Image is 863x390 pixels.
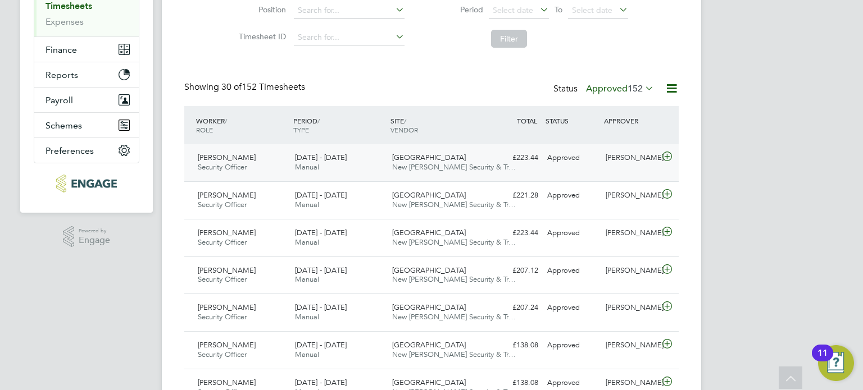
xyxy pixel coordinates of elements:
span: [GEOGRAPHIC_DATA] [392,228,466,237]
span: Manual [295,274,319,284]
button: Filter [491,30,527,48]
span: [PERSON_NAME] [198,340,256,350]
span: Security Officer [198,312,247,322]
span: Manual [295,162,319,172]
span: Select date [572,5,612,15]
span: [DATE] - [DATE] [295,265,347,275]
span: Payroll [46,95,73,105]
label: Position [235,4,286,15]
span: New [PERSON_NAME] Security & Tr… [392,312,516,322]
input: Search for... [294,3,405,19]
span: [GEOGRAPHIC_DATA] [392,378,466,387]
button: Preferences [34,138,139,163]
div: Approved [543,299,601,317]
span: New [PERSON_NAME] Security & Tr… [392,274,516,284]
span: [PERSON_NAME] [198,228,256,237]
span: Manual [295,350,319,359]
div: STATUS [543,111,601,131]
button: Open Resource Center, 11 new notifications [818,345,854,381]
div: £207.24 [484,299,543,317]
span: Preferences [46,145,94,156]
span: [GEOGRAPHIC_DATA] [392,190,466,200]
div: SITE [388,111,485,140]
span: / [404,116,406,125]
span: Powered by [79,226,110,236]
div: £138.08 [484,336,543,355]
span: Manual [295,237,319,247]
div: [PERSON_NAME] [601,149,660,167]
span: [PERSON_NAME] [198,378,256,387]
span: [PERSON_NAME] [198,153,256,162]
span: New [PERSON_NAME] Security & Tr… [392,350,516,359]
span: [GEOGRAPHIC_DATA] [392,153,466,162]
span: Security Officer [198,162,247,172]
div: [PERSON_NAME] [601,186,660,205]
span: Schemes [46,120,82,131]
span: Engage [79,236,110,245]
span: Security Officer [198,237,247,247]
div: [PERSON_NAME] [601,336,660,355]
span: [PERSON_NAME] [198,190,256,200]
span: [GEOGRAPHIC_DATA] [392,265,466,275]
span: 152 [628,83,643,94]
label: Timesheet ID [235,31,286,42]
span: [DATE] - [DATE] [295,378,347,387]
span: Manual [295,200,319,209]
span: ROLE [196,125,213,134]
span: [GEOGRAPHIC_DATA] [392,302,466,312]
div: Approved [543,186,601,205]
span: TYPE [293,125,309,134]
span: 152 Timesheets [221,81,305,93]
div: Showing [184,81,307,93]
div: Status [553,81,656,97]
a: Timesheets [46,1,92,11]
span: / [317,116,320,125]
a: Powered byEngage [63,226,111,247]
label: Period [433,4,483,15]
span: [PERSON_NAME] [198,302,256,312]
div: £207.12 [484,261,543,280]
span: [PERSON_NAME] [198,265,256,275]
img: ndst-logo-retina.png [56,175,116,192]
a: Expenses [46,16,84,27]
span: Finance [46,44,77,55]
div: [PERSON_NAME] [601,299,660,317]
div: £223.44 [484,149,543,167]
button: Schemes [34,113,139,137]
span: Security Officer [198,200,247,209]
div: [PERSON_NAME] [601,224,660,242]
div: £221.28 [484,186,543,205]
span: To [551,2,566,17]
button: Payroll [34,88,139,112]
span: New [PERSON_NAME] Security & Tr… [392,200,516,209]
div: Approved [543,224,601,242]
span: Manual [295,312,319,322]
span: New [PERSON_NAME] Security & Tr… [392,162,516,172]
span: [DATE] - [DATE] [295,153,347,162]
span: Reports [46,70,78,80]
input: Search for... [294,30,405,45]
span: Select date [493,5,533,15]
span: VENDOR [390,125,418,134]
div: APPROVER [601,111,660,131]
span: [DATE] - [DATE] [295,228,347,237]
span: [DATE] - [DATE] [295,190,347,200]
span: 30 of [221,81,242,93]
div: Approved [543,336,601,355]
span: [DATE] - [DATE] [295,340,347,350]
span: Security Officer [198,274,247,284]
span: Security Officer [198,350,247,359]
div: Approved [543,261,601,280]
button: Reports [34,62,139,87]
div: Approved [543,149,601,167]
div: £223.44 [484,224,543,242]
span: TOTAL [517,116,537,125]
div: 11 [817,353,828,368]
span: [GEOGRAPHIC_DATA] [392,340,466,350]
div: PERIOD [290,111,388,140]
span: / [225,116,227,125]
span: [DATE] - [DATE] [295,302,347,312]
button: Finance [34,37,139,62]
span: New [PERSON_NAME] Security & Tr… [392,237,516,247]
div: WORKER [193,111,290,140]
